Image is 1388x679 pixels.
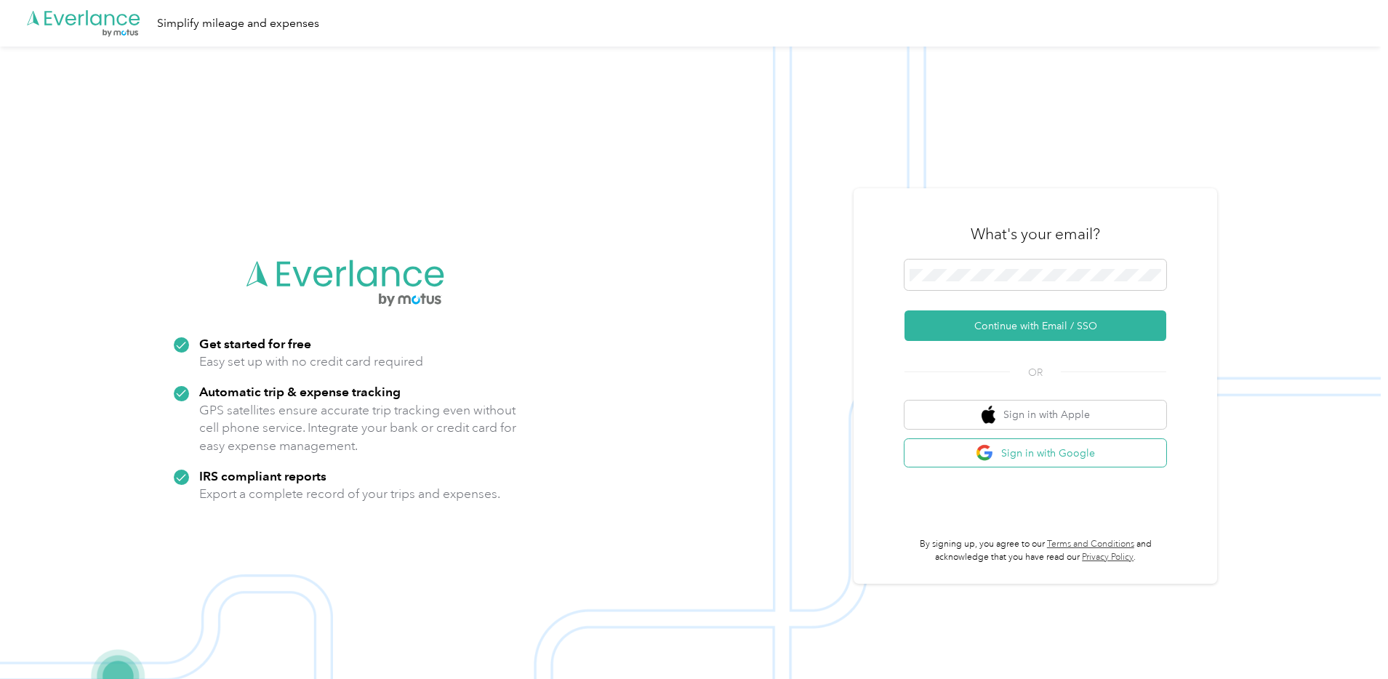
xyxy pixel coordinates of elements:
[199,336,311,351] strong: Get started for free
[1082,552,1134,563] a: Privacy Policy
[904,401,1166,429] button: apple logoSign in with Apple
[982,406,996,424] img: apple logo
[199,485,500,503] p: Export a complete record of your trips and expenses.
[904,310,1166,341] button: Continue with Email / SSO
[199,384,401,399] strong: Automatic trip & expense tracking
[199,468,326,483] strong: IRS compliant reports
[904,538,1166,563] p: By signing up, you agree to our and acknowledge that you have read our .
[971,224,1100,244] h3: What's your email?
[1047,539,1134,550] a: Terms and Conditions
[199,401,517,455] p: GPS satellites ensure accurate trip tracking even without cell phone service. Integrate your bank...
[1010,365,1061,380] span: OR
[904,439,1166,467] button: google logoSign in with Google
[157,15,319,33] div: Simplify mileage and expenses
[199,353,423,371] p: Easy set up with no credit card required
[976,444,994,462] img: google logo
